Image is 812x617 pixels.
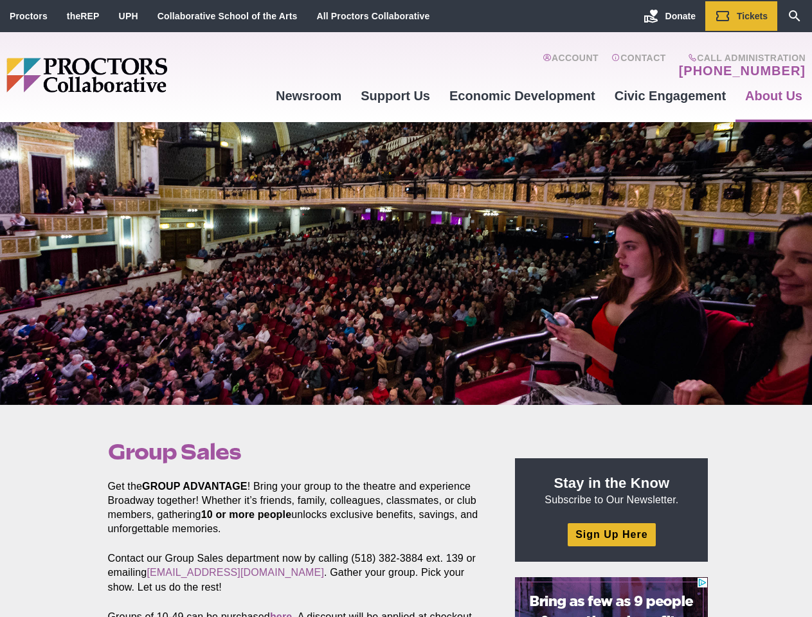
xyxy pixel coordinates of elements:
[147,567,324,578] a: [EMAIL_ADDRESS][DOMAIN_NAME]
[530,474,692,507] p: Subscribe to Our Newsletter.
[611,53,666,78] a: Contact
[351,78,440,113] a: Support Us
[737,11,768,21] span: Tickets
[543,53,599,78] a: Account
[108,440,486,464] h1: Group Sales
[679,63,806,78] a: [PHONE_NUMBER]
[605,78,735,113] a: Civic Engagement
[440,78,605,113] a: Economic Development
[705,1,777,31] a: Tickets
[316,11,429,21] a: All Proctors Collaborative
[119,11,138,21] a: UPH
[634,1,705,31] a: Donate
[108,479,486,536] p: Get the ! Bring your group to the theatre and experience Broadway together! Whether it’s friends,...
[67,11,100,21] a: theREP
[158,11,298,21] a: Collaborative School of the Arts
[142,481,248,492] strong: GROUP ADVANTAGE
[6,58,266,93] img: Proctors logo
[108,551,486,594] p: Contact our Group Sales department now by calling (518) 382-3884 ext. 139 or emailing . Gather yo...
[266,78,351,113] a: Newsroom
[201,509,292,520] strong: 10 or more people
[10,11,48,21] a: Proctors
[777,1,812,31] a: Search
[735,78,812,113] a: About Us
[675,53,806,63] span: Call Administration
[665,11,696,21] span: Donate
[554,475,670,491] strong: Stay in the Know
[568,523,655,546] a: Sign Up Here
